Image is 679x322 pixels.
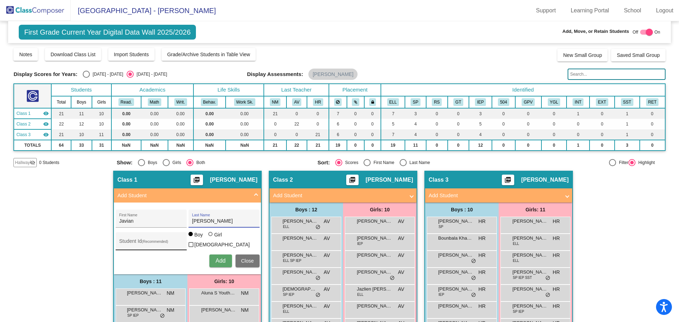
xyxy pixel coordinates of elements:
[407,159,430,166] div: Last Name
[19,25,196,40] span: First Grade Current Year Digital Data Wall 2025/2026
[226,108,264,119] td: 0.00
[553,218,560,225] span: HR
[590,96,615,108] th: Extrovert
[192,176,201,186] mat-icon: picture_as_pdf
[398,252,404,259] span: AV
[193,129,226,140] td: 0.00
[553,269,560,276] span: HR
[357,292,364,297] span: ELL
[187,274,261,288] div: Girls: 10
[119,218,183,224] input: First Name
[357,286,392,293] span: Jazlien [PERSON_NAME]
[611,49,665,62] button: Saved Small Group
[387,98,399,106] button: ELL
[14,129,51,140] td: Hilda Ruvalcaba - No Class Name
[324,252,330,259] span: AV
[286,140,307,151] td: 22
[568,69,665,80] input: Search...
[426,119,448,129] td: 0
[51,129,71,140] td: 21
[14,140,51,151] td: TOTALS
[241,289,249,297] span: NM
[521,176,569,183] span: [PERSON_NAME]
[357,241,363,246] span: IEP
[313,98,323,106] button: HR
[366,176,413,183] span: [PERSON_NAME]
[174,98,187,106] button: Writ.
[618,5,647,16] a: School
[381,129,405,140] td: 7
[264,129,286,140] td: 0
[307,129,329,140] td: 21
[515,140,541,151] td: 0
[168,140,193,151] td: NaN
[71,129,92,140] td: 10
[145,159,157,166] div: Boys
[381,119,405,129] td: 5
[448,108,469,119] td: 0
[615,108,640,119] td: 1
[471,275,476,281] span: do_not_disturb_alt
[329,108,347,119] td: 7
[512,269,548,276] span: [PERSON_NAME]
[324,218,330,225] span: AV
[329,119,347,129] td: 6
[201,98,218,106] button: Behav.
[269,188,417,203] mat-expansion-panel-header: Add Student
[438,286,474,293] span: [PERSON_NAME]
[381,108,405,119] td: 7
[640,108,665,119] td: 0
[405,140,426,151] td: 11
[478,252,486,259] span: HR
[426,140,448,151] td: 0
[640,140,665,151] td: 0
[522,98,535,106] button: GPV
[236,254,260,267] button: Close
[478,269,486,276] span: HR
[71,108,92,119] td: 11
[111,129,141,140] td: 0.00
[553,235,560,242] span: HR
[515,108,541,119] td: 0
[432,98,442,106] button: RS
[426,96,448,108] th: Resource
[194,231,203,238] div: Boy
[226,119,264,129] td: 0.00
[499,203,572,217] div: Girls: 11
[478,218,486,225] span: HR
[71,96,92,108] th: Boys
[92,96,111,108] th: Girls
[590,108,615,119] td: 0
[541,119,567,129] td: 0
[168,108,193,119] td: 0.00
[71,5,216,16] span: [GEOGRAPHIC_DATA] - [PERSON_NAME]
[471,258,476,264] span: do_not_disturb_alt
[117,159,133,166] span: Show:
[347,108,364,119] td: 0
[141,129,168,140] td: 0.00
[498,98,509,106] button: 504
[615,119,640,129] td: 1
[616,159,628,166] div: Filter
[469,140,492,151] td: 12
[541,96,567,108] th: Young for Grade Level
[615,129,640,140] td: 1
[141,108,168,119] td: 0.00
[513,241,519,246] span: ELL
[215,258,225,264] span: Add
[141,140,168,151] td: NaN
[13,48,38,61] button: Notes
[347,140,364,151] td: 0
[347,96,364,108] th: Keep with students
[478,286,486,293] span: HR
[307,119,329,129] td: 0
[201,289,237,297] span: Aluna S Youthsavath
[364,129,381,140] td: 0
[364,108,381,119] td: 0
[553,286,560,293] span: HR
[504,176,512,186] mat-icon: picture_as_pdf
[492,140,515,151] td: 0
[590,119,615,129] td: 0
[492,108,515,119] td: 0
[567,129,590,140] td: 0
